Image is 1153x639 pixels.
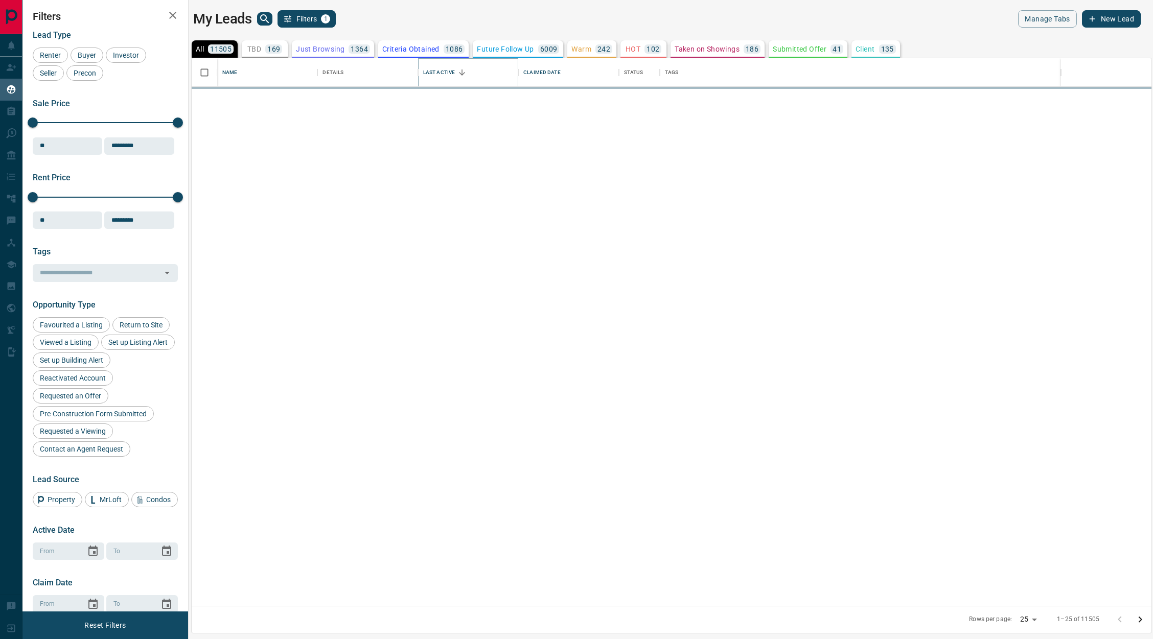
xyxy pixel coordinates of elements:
span: Condos [143,495,174,504]
h2: Filters [33,10,178,22]
div: Details [322,58,343,87]
span: Set up Building Alert [36,356,107,364]
div: 25 [1016,612,1041,627]
button: Sort [455,65,469,80]
div: Details [317,58,418,87]
div: Set up Building Alert [33,352,110,368]
span: Active Date [33,525,75,535]
p: Taken on Showings [675,45,740,53]
button: Go to next page [1130,609,1150,630]
p: 41 [833,45,841,53]
span: Contact an Agent Request [36,445,127,453]
p: 6009 [540,45,558,53]
div: Status [624,58,643,87]
p: Warm [571,45,591,53]
span: Set up Listing Alert [105,338,171,346]
p: Just Browsing [296,45,344,53]
span: Buyer [74,51,100,59]
span: Tags [33,247,51,256]
div: Pre-Construction Form Submitted [33,406,154,421]
div: Property [33,492,82,507]
button: Filters1 [278,10,336,28]
span: Lead Source [33,475,79,484]
div: Return to Site [112,317,170,333]
p: Rows per page: [969,615,1012,624]
div: Claimed Date [518,58,618,87]
span: Reactivated Account [36,374,109,382]
div: Requested an Offer [33,388,108,404]
p: 1–25 of 11505 [1057,615,1099,624]
div: Viewed a Listing [33,335,99,350]
div: Last Active [418,58,518,87]
div: Name [222,58,238,87]
p: 135 [881,45,894,53]
div: Tags [660,58,1062,87]
p: Submitted Offer [773,45,826,53]
button: Manage Tabs [1018,10,1076,28]
button: Choose date [83,594,103,614]
p: All [196,45,204,53]
div: Contact an Agent Request [33,441,130,457]
div: Investor [106,48,146,63]
span: Property [44,495,79,504]
span: Investor [109,51,143,59]
div: Claimed Date [523,58,561,87]
div: Renter [33,48,68,63]
span: Renter [36,51,64,59]
p: HOT [626,45,640,53]
div: Buyer [71,48,103,63]
span: Pre-Construction Form Submitted [36,410,150,418]
p: 11505 [210,45,232,53]
span: Favourited a Listing [36,321,106,329]
button: Choose date [83,541,103,561]
div: MrLoft [85,492,129,507]
div: Last Active [423,58,455,87]
span: 1 [322,15,329,22]
div: Precon [66,65,103,81]
span: Rent Price [33,173,71,182]
div: Favourited a Listing [33,317,110,333]
button: Choose date [156,541,177,561]
p: TBD [247,45,261,53]
span: Precon [70,69,100,77]
h1: My Leads [193,11,252,27]
span: MrLoft [96,495,125,504]
span: Claim Date [33,578,73,587]
span: Return to Site [116,321,166,329]
button: New Lead [1082,10,1141,28]
p: 1364 [351,45,368,53]
p: 242 [597,45,610,53]
p: 186 [746,45,758,53]
div: Name [217,58,317,87]
div: Reactivated Account [33,370,113,386]
p: 169 [267,45,280,53]
span: Sale Price [33,99,70,108]
span: Lead Type [33,30,71,40]
p: 102 [647,45,659,53]
div: Requested a Viewing [33,423,113,439]
span: Seller [36,69,60,77]
div: Condos [131,492,178,507]
p: Future Follow Up [477,45,534,53]
p: Criteria Obtained [382,45,440,53]
span: Requested an Offer [36,392,105,400]
p: 1086 [446,45,463,53]
button: Reset Filters [78,617,132,634]
span: Viewed a Listing [36,338,95,346]
p: Client [856,45,874,53]
div: Tags [665,58,679,87]
button: Open [160,266,174,280]
div: Set up Listing Alert [101,335,175,350]
span: Requested a Viewing [36,427,109,435]
button: search button [257,12,272,26]
span: Opportunity Type [33,300,96,310]
button: Choose date [156,594,177,614]
div: Status [619,58,660,87]
div: Seller [33,65,64,81]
